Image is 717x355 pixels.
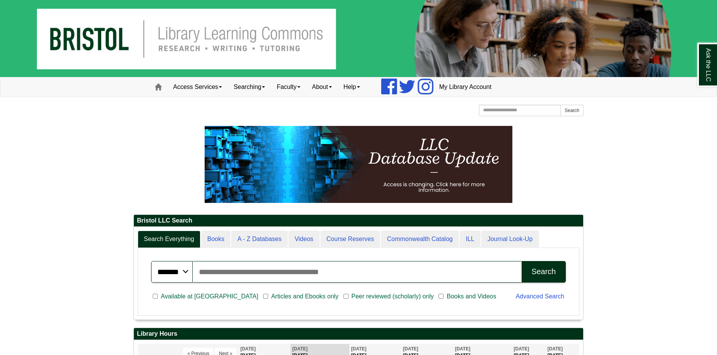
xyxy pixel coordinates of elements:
[522,261,566,283] button: Search
[201,231,230,248] a: Books
[306,77,338,97] a: About
[288,231,320,248] a: Videos
[481,231,539,248] a: Journal Look-Up
[153,293,158,300] input: Available at [GEOGRAPHIC_DATA]
[134,328,583,340] h2: Library Hours
[516,293,564,300] a: Advanced Search
[205,126,512,203] img: HTML tutorial
[444,292,499,301] span: Books and Videos
[343,293,348,300] input: Peer reviewed (scholarly) only
[240,346,256,352] span: [DATE]
[514,346,529,352] span: [DATE]
[134,215,583,227] h2: Bristol LLC Search
[434,77,497,97] a: My Library Account
[348,292,437,301] span: Peer reviewed (scholarly) only
[547,346,563,352] span: [DATE]
[381,231,459,248] a: Commonwealth Catalog
[167,77,228,97] a: Access Services
[138,231,200,248] a: Search Everything
[403,346,419,352] span: [DATE]
[532,267,556,276] div: Search
[320,231,380,248] a: Course Reserves
[231,231,288,248] a: A - Z Databases
[455,346,470,352] span: [DATE]
[271,77,306,97] a: Faculty
[460,231,480,248] a: ILL
[268,292,342,301] span: Articles and Ebooks only
[351,346,367,352] span: [DATE]
[158,292,261,301] span: Available at [GEOGRAPHIC_DATA]
[228,77,271,97] a: Searching
[338,77,366,97] a: Help
[263,293,268,300] input: Articles and Ebooks only
[560,105,584,116] button: Search
[292,346,308,352] span: [DATE]
[439,293,444,300] input: Books and Videos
